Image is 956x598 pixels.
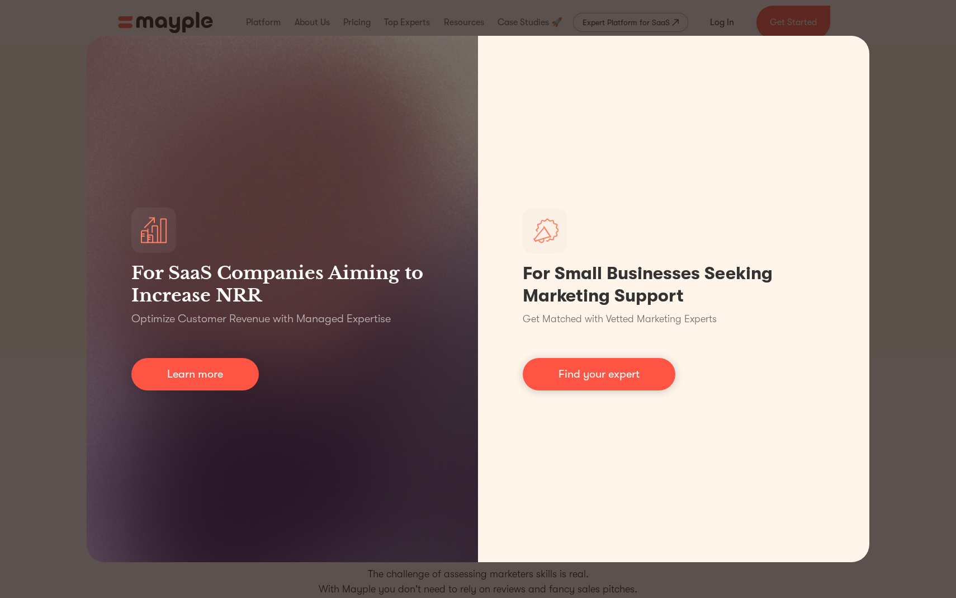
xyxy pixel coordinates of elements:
[131,262,433,307] h3: For SaaS Companies Aiming to Increase NRR
[523,262,825,307] h1: For Small Businesses Seeking Marketing Support
[131,358,259,390] a: Learn more
[131,311,391,327] p: Optimize Customer Revenue with Managed Expertise
[523,358,675,390] a: Find your expert
[523,312,717,327] p: Get Matched with Vetted Marketing Experts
